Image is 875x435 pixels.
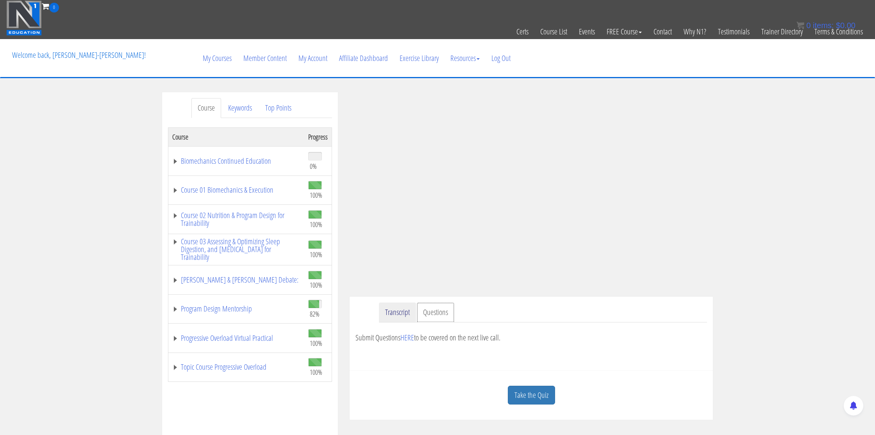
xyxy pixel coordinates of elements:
[836,21,855,30] bdi: 0.00
[796,21,804,29] img: icon11.png
[172,238,300,261] a: Course 03 Assessing & Optimizing Sleep Digestion, and [MEDICAL_DATA] for Trainability
[836,21,840,30] span: $
[486,39,516,77] a: Log Out
[417,303,454,322] a: Questions
[310,368,322,376] span: 100%
[6,39,152,71] p: Welcome back, [PERSON_NAME]-[PERSON_NAME]!
[197,39,237,77] a: My Courses
[222,98,258,118] a: Keywords
[310,281,322,289] span: 100%
[191,98,221,118] a: Course
[394,39,445,77] a: Exercise Library
[172,157,300,165] a: Biomechanics Continued Education
[813,21,834,30] span: items:
[310,191,322,199] span: 100%
[42,1,59,11] a: 0
[6,0,42,36] img: n1-education
[172,276,300,284] a: [PERSON_NAME] & [PERSON_NAME] Debate:
[310,339,322,347] span: 100%
[49,3,59,13] span: 0
[259,98,298,118] a: Top Points
[511,13,534,51] a: Certs
[508,386,555,405] a: Take the Quiz
[355,332,707,344] p: Submit Questions to be covered on the next live call.
[333,39,394,77] a: Affiliate Dashboard
[806,21,811,30] span: 0
[172,363,300,371] a: Topic Course Progressive Overload
[310,310,320,318] span: 82%
[573,13,601,51] a: Events
[400,332,414,343] a: HERE
[293,39,333,77] a: My Account
[534,13,573,51] a: Course List
[712,13,755,51] a: Testimonials
[678,13,712,51] a: Why N1?
[172,334,300,342] a: Progressive Overload Virtual Practical
[755,13,809,51] a: Trainer Directory
[168,127,305,146] th: Course
[310,250,322,259] span: 100%
[172,305,300,313] a: Program Design Mentorship
[172,211,300,227] a: Course 02 Nutrition & Program Design for Trainability
[310,220,322,229] span: 100%
[796,21,855,30] a: 0 items: $0.00
[237,39,293,77] a: Member Content
[310,162,317,170] span: 0%
[172,186,300,194] a: Course 01 Biomechanics & Execution
[445,39,486,77] a: Resources
[648,13,678,51] a: Contact
[304,127,332,146] th: Progress
[601,13,648,51] a: FREE Course
[809,13,869,51] a: Terms & Conditions
[379,303,416,322] a: Transcript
